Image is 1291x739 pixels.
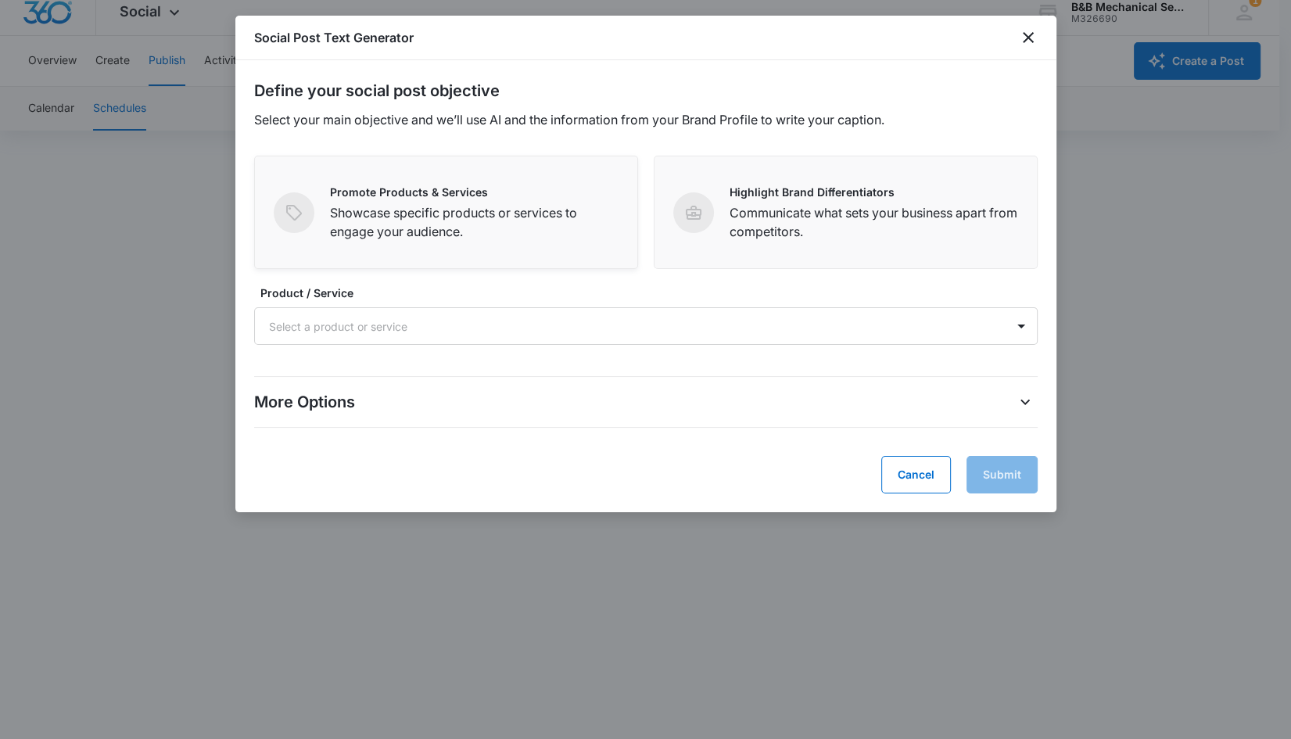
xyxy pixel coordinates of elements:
h1: Social Post Text Generator [254,28,414,47]
button: Cancel [881,456,951,493]
p: More Options [254,390,355,414]
button: close [1019,28,1038,47]
button: More Options [1013,389,1038,414]
p: Select your main objective and we’ll use AI and the information from your Brand Profile to write ... [254,110,1038,129]
p: Promote Products & Services [330,184,619,200]
h2: Define your social post objective [254,79,1038,102]
label: Product / Service [260,285,1044,301]
p: Communicate what sets your business apart from competitors. [730,203,1018,241]
p: Showcase specific products or services to engage your audience. [330,203,619,241]
p: Highlight Brand Differentiators [730,184,1018,200]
